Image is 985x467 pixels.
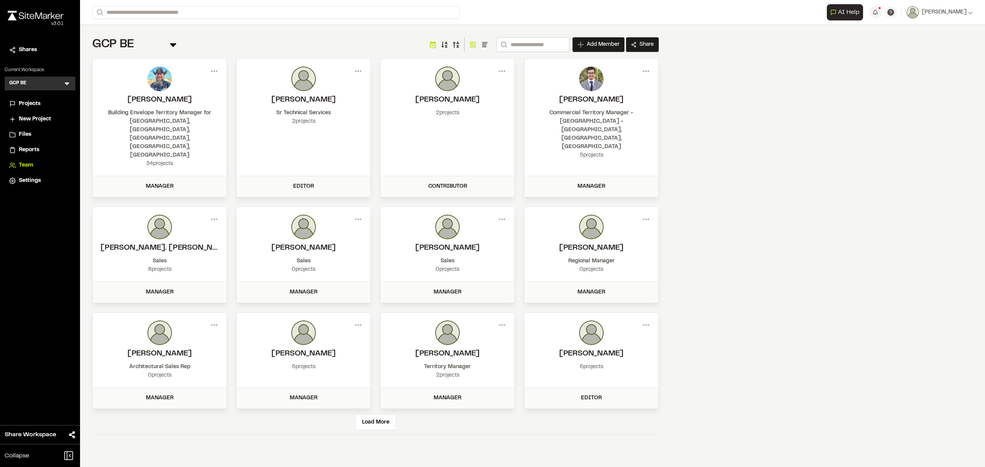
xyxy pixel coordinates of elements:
[532,242,651,254] h2: Daniel Scherber
[291,67,316,91] img: photo
[19,100,40,108] span: Projects
[5,67,75,73] p: Current Workspace
[244,94,363,106] h2: Dennis Brown
[907,6,973,18] button: [PERSON_NAME]
[241,182,366,191] div: Editor
[435,320,460,345] img: photo
[97,288,222,297] div: Manager
[532,151,651,160] div: 5 projects
[532,94,651,106] h2: Cody D'Amato
[579,320,604,345] img: photo
[147,215,172,239] img: photo
[19,177,41,185] span: Settings
[435,67,460,91] img: photo
[100,363,219,371] div: Architectural Sales Rep
[9,100,71,108] a: Projects
[244,109,363,117] div: Sr Technical Services
[356,415,396,430] div: Load More
[5,430,56,439] span: Share Workspace
[388,371,507,380] div: 2 projects
[529,182,654,191] div: Manager
[100,109,219,160] div: Building Envelope Territory Manager for [GEOGRAPHIC_DATA], [GEOGRAPHIC_DATA], [GEOGRAPHIC_DATA], ...
[388,109,507,117] div: 2 projects
[9,130,71,139] a: Files
[385,182,510,191] div: Contributor
[496,37,510,52] button: Search
[388,242,507,254] h2: Donald Maroney
[100,257,219,265] div: Sales
[97,394,222,402] div: Manager
[385,288,510,297] div: Manager
[907,6,919,18] img: User
[241,288,366,297] div: Manager
[532,348,651,360] h2: Adham Bataineh
[244,242,363,254] h2: Ryan Schreppel
[244,117,363,126] div: 2 projects
[19,146,39,154] span: Reports
[532,363,651,371] div: 6 projects
[435,215,460,239] img: photo
[5,451,29,460] span: Collapse
[100,242,219,254] h2: David St. James
[291,215,316,239] img: photo
[8,11,63,20] img: rebrand.png
[244,363,363,371] div: 6 projects
[244,265,363,274] div: 0 projects
[19,130,31,139] span: Files
[100,94,219,106] h2: Michael Drexler
[97,182,222,191] div: Manager
[529,288,654,297] div: Manager
[388,265,507,274] div: 0 projects
[9,115,71,123] a: New Project
[639,41,654,48] span: Share
[100,371,219,380] div: 0 projects
[241,394,366,402] div: Manager
[100,160,219,168] div: 34 projects
[100,348,219,360] h2: Michael Aguila
[388,257,507,265] div: Sales
[244,257,363,265] div: Sales
[579,215,604,239] img: photo
[827,4,863,20] button: Open AI Assistant
[838,8,860,17] span: AI Help
[529,394,654,402] div: Editor
[291,320,316,345] img: photo
[388,348,507,360] h2: Doug Ryan
[100,265,219,274] div: 8 projects
[922,8,967,17] span: [PERSON_NAME]
[532,265,651,274] div: 0 projects
[92,40,134,50] span: GCP BE
[587,41,619,48] span: Add Member
[9,46,71,54] a: Shares
[579,67,604,91] img: photo
[9,80,27,87] h3: GCP BE
[9,177,71,185] a: Settings
[19,161,33,170] span: Team
[244,348,363,360] h2: Stephen Robson
[827,4,866,20] div: Open AI Assistant
[92,6,106,19] button: Search
[8,20,63,27] div: Oh geez...please don't...
[388,94,507,106] h2: Amy Lau
[532,257,651,265] div: Regional Manager
[388,363,507,371] div: Territory Manager
[532,109,651,151] div: Commercial Territory Manager - [GEOGRAPHIC_DATA] - [GEOGRAPHIC_DATA],[GEOGRAPHIC_DATA],[GEOGRAPHI...
[147,67,172,91] img: photo
[147,320,172,345] img: photo
[19,115,51,123] span: New Project
[9,161,71,170] a: Team
[385,394,510,402] div: Manager
[19,46,37,54] span: Shares
[9,146,71,154] a: Reports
